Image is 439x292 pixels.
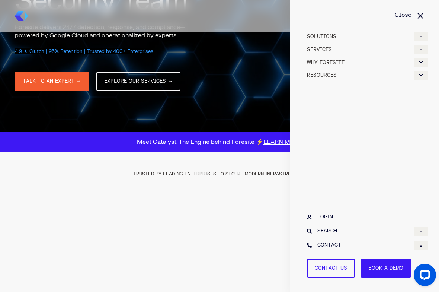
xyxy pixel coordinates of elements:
a: TALK TO AN EXPERT → [15,72,89,91]
iframe: LiveChat chat widget [408,261,439,292]
span: WHY FORESITE [307,60,345,66]
div: Expand WHY FORESITE [414,58,428,67]
a: Book a Demo [361,259,411,278]
a: Contact Us [307,259,355,278]
a: CONTACT Expand CONTACT [307,241,428,250]
div: Expand RESOURCES [414,71,428,80]
a: SEARCH Expand SEARCH [307,227,428,235]
span: TRUSTED BY LEADING ENTERPRISES TO SECURE MODERN INFRASTRUCTURE [133,171,306,177]
div: Expand SOLUTIONS [414,32,428,41]
a: LEARN MORE [263,138,302,146]
span: RESOURCES [307,72,337,78]
span: Meet Catalyst: The Engine behind Foresite ⚡️ [137,138,302,146]
div: Expand CONTACT [414,241,428,250]
a: Close Burger Menu [301,11,428,19]
div: Expand SERVICES [414,45,428,54]
a: Back to Home [15,11,28,21]
span: LOGIN [317,214,333,220]
a: SERVICES [301,43,428,56]
span: CONTACT [317,242,341,248]
span: 4.9 ★ Clutch | 95% Retention | Trusted by 400+ Enterprises [15,48,153,54]
div: Expand SEARCH [414,227,428,236]
img: Foresite brand mark, a hexagon shape of blues with a directional arrow to the right hand side [15,11,28,21]
a: LOGIN [307,213,428,221]
span: SOLUTIONS [307,34,336,39]
span: SEARCH [317,228,337,234]
div: burger [301,30,428,82]
a: EXPLORE OUR SERVICES → [96,72,180,91]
